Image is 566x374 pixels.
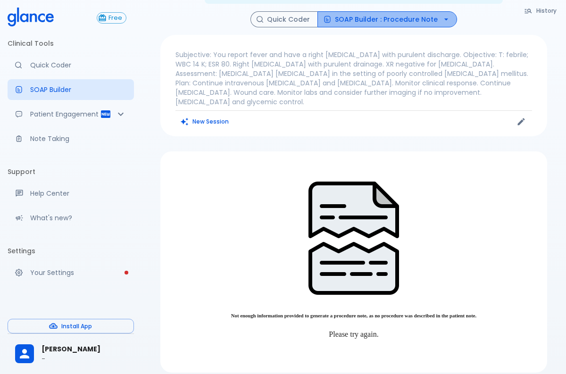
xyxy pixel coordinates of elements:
[42,354,126,364] p: -
[30,268,126,277] p: Your Settings
[8,262,134,283] a: Please complete account setup
[172,313,536,318] h6: Not enough information provided to generate a procedure note, as no procedure was described in th...
[175,50,532,107] p: Subjective: You report fever and have a right [MEDICAL_DATA] with purulent discharge. Objective: ...
[8,208,134,228] div: Recent updates and feature releases
[30,109,100,119] p: Patient Engagement
[293,178,414,299] img: Search Not Found
[8,104,134,125] div: Patient Reports & Referrals
[8,128,134,149] a: Advanced note-taking
[8,79,134,100] a: Docugen: Compose a clinical documentation in seconds
[172,330,536,339] p: Please try again.
[30,134,126,143] p: Note Taking
[317,11,457,28] button: SOAP Builder : Procedure Note
[105,15,126,22] span: Free
[8,183,134,204] a: Get help from our support team
[8,338,134,370] div: [PERSON_NAME]-
[42,344,126,354] span: [PERSON_NAME]
[175,115,234,128] button: Clears all inputs and results.
[8,240,134,262] li: Settings
[8,32,134,55] li: Clinical Tools
[250,11,318,28] button: Quick Coder
[30,85,126,94] p: SOAP Builder
[30,60,126,70] p: Quick Coder
[97,12,134,24] a: Click to view or change your subscription
[8,319,134,333] button: Install App
[97,12,126,24] button: Free
[514,115,528,129] button: Edit
[519,4,562,17] button: History
[8,55,134,75] a: Moramiz: Find ICD10AM codes instantly
[30,213,126,223] p: What's new?
[8,160,134,183] li: Support
[30,189,126,198] p: Help Center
